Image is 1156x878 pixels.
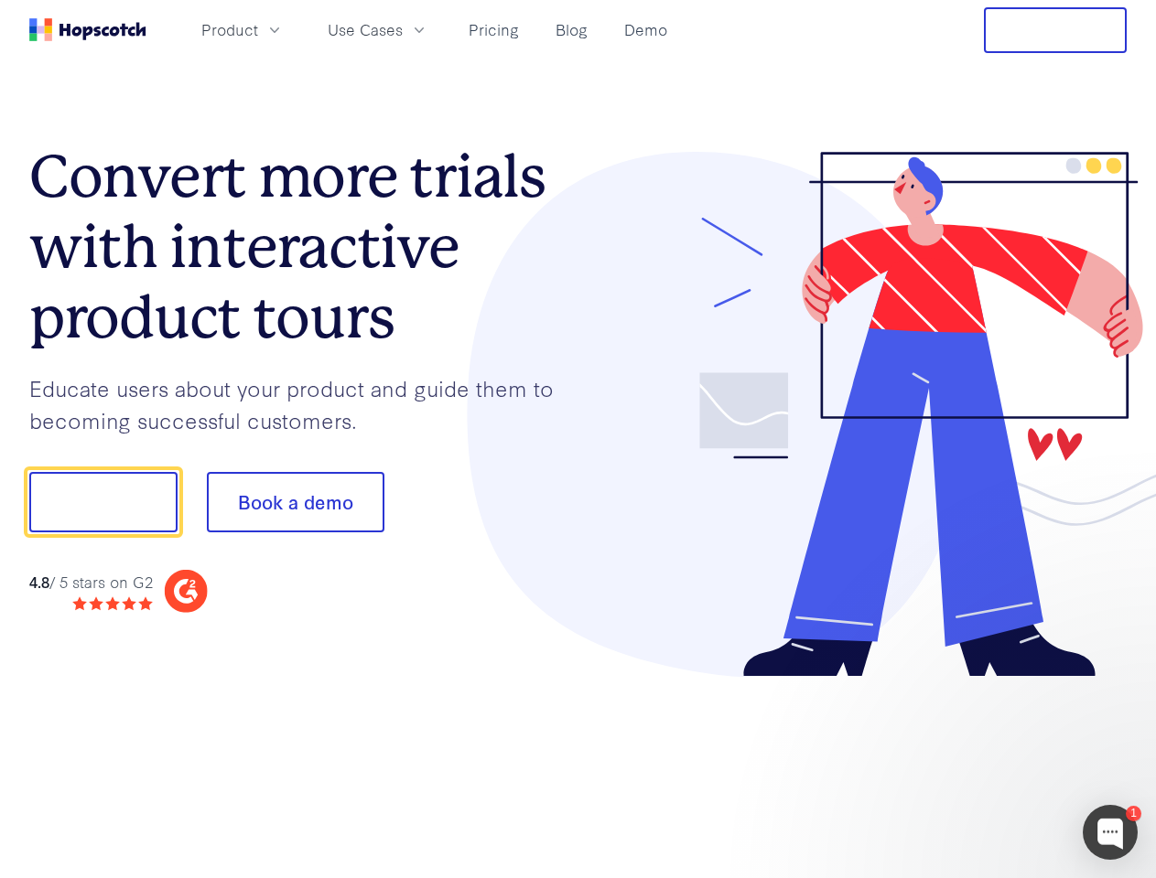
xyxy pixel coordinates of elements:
button: Show me! [29,472,178,532]
p: Educate users about your product and guide them to becoming successful customers. [29,372,578,435]
button: Use Cases [317,15,439,45]
span: Use Cases [328,18,403,41]
button: Book a demo [207,472,384,532]
button: Product [190,15,295,45]
div: 1 [1126,806,1141,821]
a: Blog [548,15,595,45]
strong: 4.8 [29,571,49,592]
a: Home [29,18,146,41]
a: Demo [617,15,675,45]
h1: Convert more trials with interactive product tours [29,142,578,352]
a: Pricing [461,15,526,45]
div: / 5 stars on G2 [29,571,153,594]
span: Product [201,18,258,41]
button: Free Trial [984,7,1127,53]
